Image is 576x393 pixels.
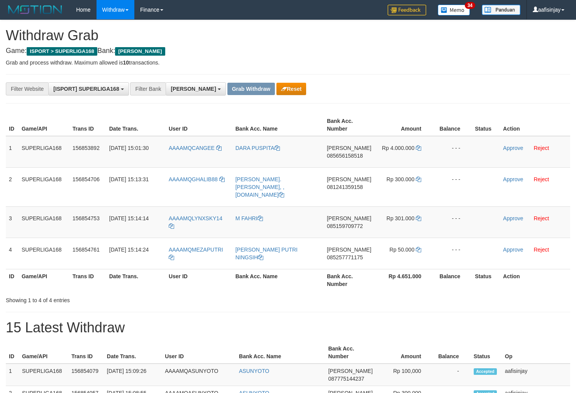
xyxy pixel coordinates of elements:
[6,269,19,291] th: ID
[27,47,97,56] span: ISPORT > SUPERLIGA168
[534,176,549,182] a: Reject
[416,145,421,151] a: Copy 4000000 to clipboard
[433,238,472,269] td: - - -
[166,269,232,291] th: User ID
[130,82,166,95] div: Filter Bank
[472,114,500,136] th: Status
[327,153,363,159] span: Copy 085656158518 to clipboard
[169,145,222,151] a: AAAAMQCANGEE
[433,364,471,386] td: -
[235,176,285,198] a: [PERSON_NAME]. [PERSON_NAME], , [DOMAIN_NAME]
[19,167,69,206] td: SUPERLIGA168
[236,342,325,364] th: Bank Acc. Name
[482,5,520,15] img: panduan.png
[327,184,363,190] span: Copy 081241359158 to clipboard
[162,364,236,386] td: AAAAMQASUNYOTO
[239,368,269,374] a: ASUNYOTO
[503,176,523,182] a: Approve
[6,167,19,206] td: 2
[48,82,129,95] button: [ISPORT] SUPERLIGA168
[388,5,426,15] img: Feedback.jpg
[374,114,433,136] th: Amount
[104,342,162,364] th: Date Trans.
[500,269,570,291] th: Action
[6,4,64,15] img: MOTION_logo.png
[534,215,549,221] a: Reject
[169,145,215,151] span: AAAAMQCANGEE
[73,215,100,221] span: 156854753
[433,136,472,168] td: - - -
[6,136,19,168] td: 1
[6,114,19,136] th: ID
[169,176,225,182] a: AAAAMQGHALIB88
[276,83,306,95] button: Reset
[327,254,363,260] span: Copy 085257771175 to clipboard
[73,176,100,182] span: 156854706
[227,83,275,95] button: Grab Withdraw
[433,269,472,291] th: Balance
[386,215,414,221] span: Rp 301.000
[386,176,414,182] span: Rp 300.000
[68,342,104,364] th: Trans ID
[109,215,149,221] span: [DATE] 15:14:14
[19,114,69,136] th: Game/API
[433,206,472,238] td: - - -
[416,215,421,221] a: Copy 301000 to clipboard
[327,145,371,151] span: [PERSON_NAME]
[390,247,415,253] span: Rp 50.000
[382,145,414,151] span: Rp 4.000.000
[327,215,371,221] span: [PERSON_NAME]
[6,364,19,386] td: 1
[328,376,364,382] span: Copy 087775144237 to clipboard
[115,47,165,56] span: [PERSON_NAME]
[69,269,106,291] th: Trans ID
[235,247,298,260] a: [PERSON_NAME] PUTRI NINGSIH
[465,2,475,9] span: 34
[438,5,470,15] img: Button%20Memo.svg
[474,368,497,375] span: Accepted
[6,28,570,43] h1: Withdraw Grab
[416,247,421,253] a: Copy 50000 to clipboard
[19,269,69,291] th: Game/API
[19,238,69,269] td: SUPERLIGA168
[376,364,433,386] td: Rp 100,000
[6,206,19,238] td: 3
[109,145,149,151] span: [DATE] 15:01:30
[534,247,549,253] a: Reject
[327,223,363,229] span: Copy 085159709772 to clipboard
[166,114,232,136] th: User ID
[109,176,149,182] span: [DATE] 15:13:31
[104,364,162,386] td: [DATE] 15:09:26
[232,114,324,136] th: Bank Acc. Name
[324,114,374,136] th: Bank Acc. Number
[502,364,570,386] td: aafisinjay
[68,364,104,386] td: 156854079
[19,136,69,168] td: SUPERLIGA168
[19,342,68,364] th: Game/API
[503,247,523,253] a: Approve
[19,364,68,386] td: SUPERLIGA168
[169,215,222,229] a: AAAAMQLYNXSKY14
[328,368,373,374] span: [PERSON_NAME]
[6,320,570,335] h1: 15 Latest Withdraw
[327,247,371,253] span: [PERSON_NAME]
[376,342,433,364] th: Amount
[502,342,570,364] th: Op
[325,342,376,364] th: Bank Acc. Number
[6,47,570,55] h4: Game: Bank:
[123,60,129,66] strong: 10
[73,247,100,253] span: 156854761
[500,114,570,136] th: Action
[6,238,19,269] td: 4
[503,215,523,221] a: Approve
[235,215,263,221] a: M FAHRI
[6,59,570,66] p: Grab and process withdraw. Maximum allowed is transactions.
[69,114,106,136] th: Trans ID
[6,293,234,304] div: Showing 1 to 4 of 4 entries
[169,176,218,182] span: AAAAMQGHALIB88
[433,342,471,364] th: Balance
[374,269,433,291] th: Rp 4.651.000
[169,247,223,260] a: AAAAMQMEZAPUTRI
[433,167,472,206] td: - - -
[6,342,19,364] th: ID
